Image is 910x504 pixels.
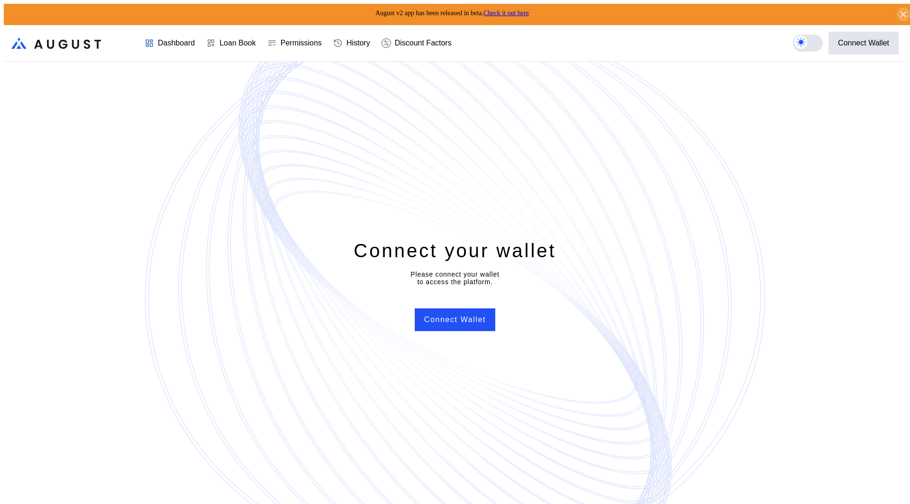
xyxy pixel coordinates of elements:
a: Dashboard [139,26,200,61]
a: Check it out here [483,9,529,17]
div: Connect Wallet [838,39,889,47]
a: Discount Factors [376,26,457,61]
div: History [346,39,370,47]
div: Please connect your wallet to access the platform. [410,270,499,286]
a: History [328,26,376,61]
div: Dashboard [158,39,195,47]
button: Connect Wallet [828,32,899,54]
a: Loan Book [200,26,262,61]
div: Discount Factors [395,39,452,47]
div: Loan Book [219,39,256,47]
div: Permissions [281,39,322,47]
span: August v2 app has been released in beta. [375,9,529,17]
div: Connect your wallet [354,238,556,263]
button: Connect Wallet [415,308,495,331]
a: Permissions [262,26,328,61]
